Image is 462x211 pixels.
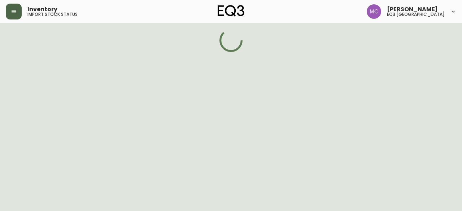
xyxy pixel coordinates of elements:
span: [PERSON_NAME] [387,6,438,12]
span: Inventory [27,6,57,12]
h5: import stock status [27,12,78,17]
img: logo [218,5,244,17]
h5: eq3 [GEOGRAPHIC_DATA] [387,12,445,17]
img: 6dbdb61c5655a9a555815750a11666cc [367,4,381,19]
